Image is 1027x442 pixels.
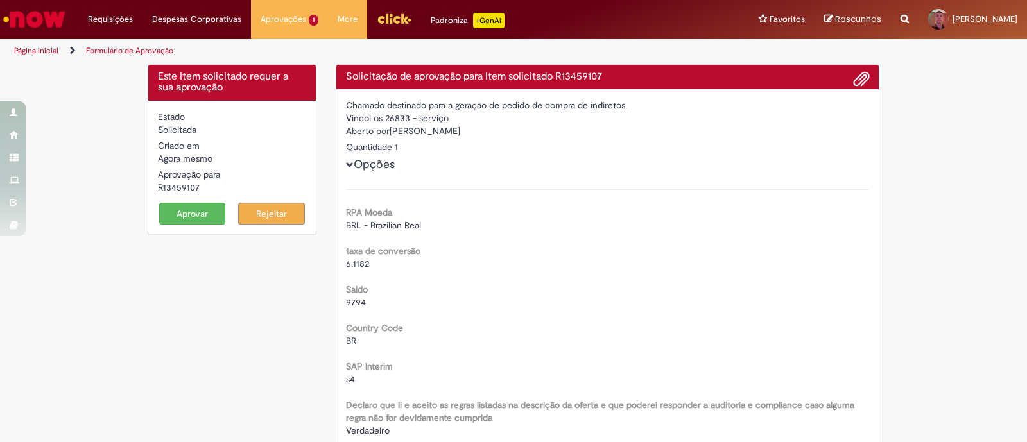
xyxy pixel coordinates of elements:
[346,335,356,346] span: BR
[14,46,58,56] a: Página inicial
[346,425,390,436] span: Verdadeiro
[770,13,805,26] span: Favoritos
[158,153,212,164] span: Agora mesmo
[953,13,1017,24] span: [PERSON_NAME]
[158,139,200,152] label: Criado em
[346,207,392,218] b: RPA Moeda
[88,13,133,26] span: Requisições
[158,71,306,94] h4: Este Item solicitado requer a sua aprovação
[346,112,870,124] div: Vincol os 26833 - serviço
[346,399,854,423] b: Declaro que li e aceito as regras listadas na descrição da oferta e que poderei responder a audit...
[377,9,411,28] img: click_logo_yellow_360x200.png
[346,99,870,112] div: Chamado destinado para a geração de pedido de compra de indiretos.
[158,110,185,123] label: Estado
[346,245,420,257] b: taxa de conversão
[346,124,390,137] label: Aberto por
[261,13,306,26] span: Aprovações
[158,123,306,136] div: Solicitada
[238,203,305,225] button: Rejeitar
[338,13,358,26] span: More
[346,219,421,231] span: BRL - Brazilian Real
[346,284,368,295] b: Saldo
[159,203,226,225] button: Aprovar
[346,296,366,308] span: 9794
[824,13,881,26] a: Rascunhos
[158,168,220,181] label: Aprovação para
[346,373,355,385] span: s4
[86,46,173,56] a: Formulário de Aprovação
[10,39,675,63] ul: Trilhas de página
[158,153,212,164] time: 28/08/2025 16:22:45
[473,13,505,28] p: +GenAi
[835,13,881,25] span: Rascunhos
[1,6,67,32] img: ServiceNow
[346,71,870,83] h4: Solicitação de aprovação para Item solicitado R13459107
[152,13,241,26] span: Despesas Corporativas
[346,322,403,334] b: Country Code
[309,15,318,26] span: 1
[346,140,870,153] div: Quantidade 1
[158,181,306,194] div: R13459107
[346,258,369,269] span: 6.1182
[431,13,505,28] div: Padroniza
[346,361,393,372] b: SAP Interim
[346,124,870,140] div: [PERSON_NAME]
[158,152,306,165] div: 28/08/2025 16:22:45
